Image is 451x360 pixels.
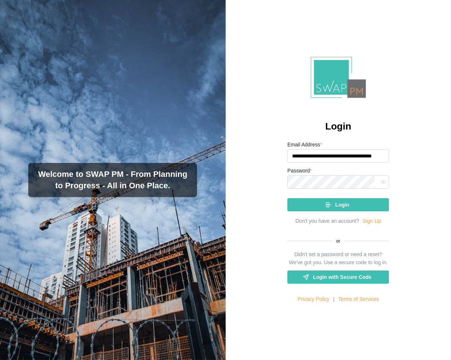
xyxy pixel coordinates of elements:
button: Login [287,198,389,211]
a: Privacy Policy [298,295,330,303]
span: Login [335,199,349,211]
a: Terms of Services [338,295,379,303]
label: Email Address [287,141,322,149]
h2: Login [325,120,351,133]
div: | [333,295,335,303]
div: or [287,238,389,245]
a: Sign Up [363,217,381,225]
h3: Welcome to SWAP PM - From Planning to Progress - All in One Place. [34,169,191,192]
label: Password [287,167,312,175]
div: Don’t you have an account? [295,217,359,225]
span: Login with Secure Code [313,271,371,283]
a: Login with Secure Code [287,270,389,284]
div: Didn't set a password or need a reset? We've got you. Use a secure code to log in. [289,251,388,266]
img: Logo [311,57,366,98]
